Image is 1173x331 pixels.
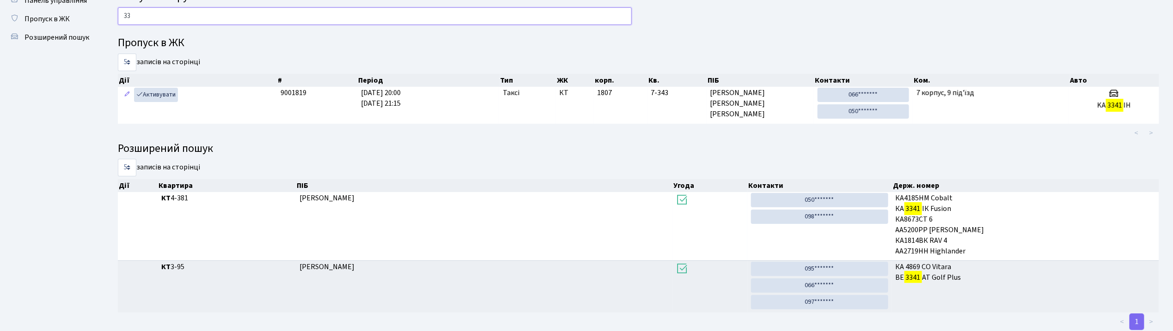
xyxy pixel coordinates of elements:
mark: 3341 [1106,99,1124,112]
span: [PERSON_NAME] [PERSON_NAME] [PERSON_NAME] [710,88,810,120]
input: Пошук [118,7,632,25]
h4: Пропуск в ЖК [118,36,1159,50]
th: Ком. [913,74,1069,87]
th: Угода [672,179,747,192]
span: [PERSON_NAME] [299,262,354,272]
b: КТ [161,262,171,272]
label: записів на сторінці [118,159,200,176]
th: Контакти [747,179,892,192]
span: 9001819 [281,88,306,98]
span: 4-381 [161,193,292,204]
span: Розширений пошук [24,32,89,42]
th: Період [357,74,499,87]
th: Держ. номер [892,179,1160,192]
th: # [277,74,357,87]
span: КА4185НМ Cobalt КА ІК Fusion КА8673СТ 6 АА5200РР [PERSON_NAME] КА1814ВК RAV 4 АА2719НН Highlander [896,193,1155,256]
th: корп. [594,74,648,87]
a: Пропуск в ЖК [5,10,97,28]
th: Дії [118,179,158,192]
th: Кв. [648,74,707,87]
th: ПІБ [707,74,814,87]
span: Пропуск в ЖК [24,14,70,24]
mark: 3341 [904,271,922,284]
th: Контакти [814,74,913,87]
span: 7-343 [651,88,703,98]
h5: KA IH [1073,101,1155,110]
mark: 3341 [904,202,922,215]
h4: Розширений пошук [118,142,1159,156]
span: Таксі [503,88,519,98]
span: КА 4869 СО Vitara BE AT Golf Plus [896,262,1155,283]
a: Редагувати [122,88,133,102]
th: Дії [118,74,277,87]
span: 1807 [598,88,612,98]
span: 3-95 [161,262,292,272]
label: записів на сторінці [118,54,200,71]
select: записів на сторінці [118,54,136,71]
select: записів на сторінці [118,159,136,176]
a: Розширений пошук [5,28,97,47]
th: Авто [1069,74,1160,87]
span: [PERSON_NAME] [299,193,354,203]
a: Активувати [134,88,178,102]
span: [DATE] 20:00 [DATE] 21:15 [361,88,401,108]
b: КТ [161,193,171,203]
span: КТ [560,88,590,98]
th: ЖК [556,74,594,87]
th: Тип [500,74,556,87]
span: 7 корпус, 9 під'їзд [916,88,974,98]
th: ПІБ [296,179,672,192]
a: 1 [1130,313,1144,330]
th: Квартира [158,179,296,192]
